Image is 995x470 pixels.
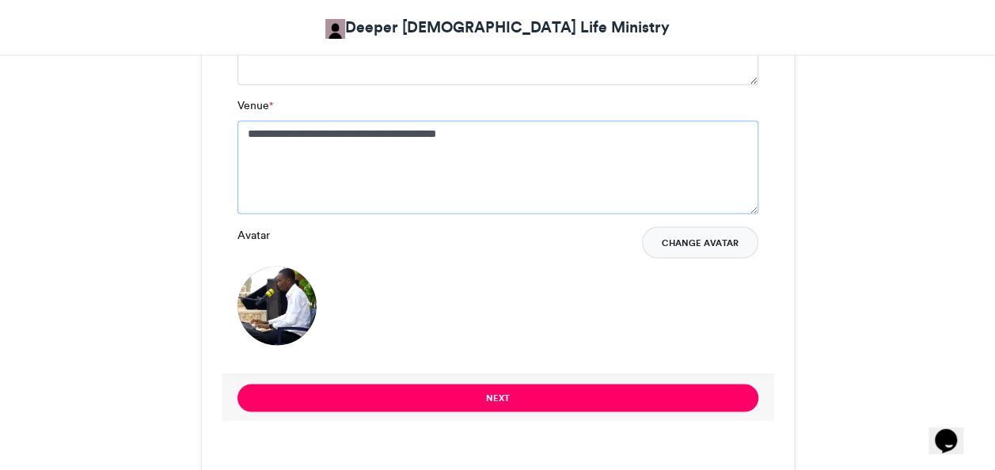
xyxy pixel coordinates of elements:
[237,266,317,345] img: 1756134630.713-b2dcae4267c1926e4edbba7f5065fdc4d8f11412.png
[325,19,345,39] img: Obafemi Bello
[325,16,670,39] a: Deeper [DEMOGRAPHIC_DATA] Life Ministry
[237,226,270,243] label: Avatar
[929,407,979,454] iframe: chat widget
[237,97,273,114] label: Venue
[642,226,758,258] button: Change Avatar
[237,384,758,411] button: Next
